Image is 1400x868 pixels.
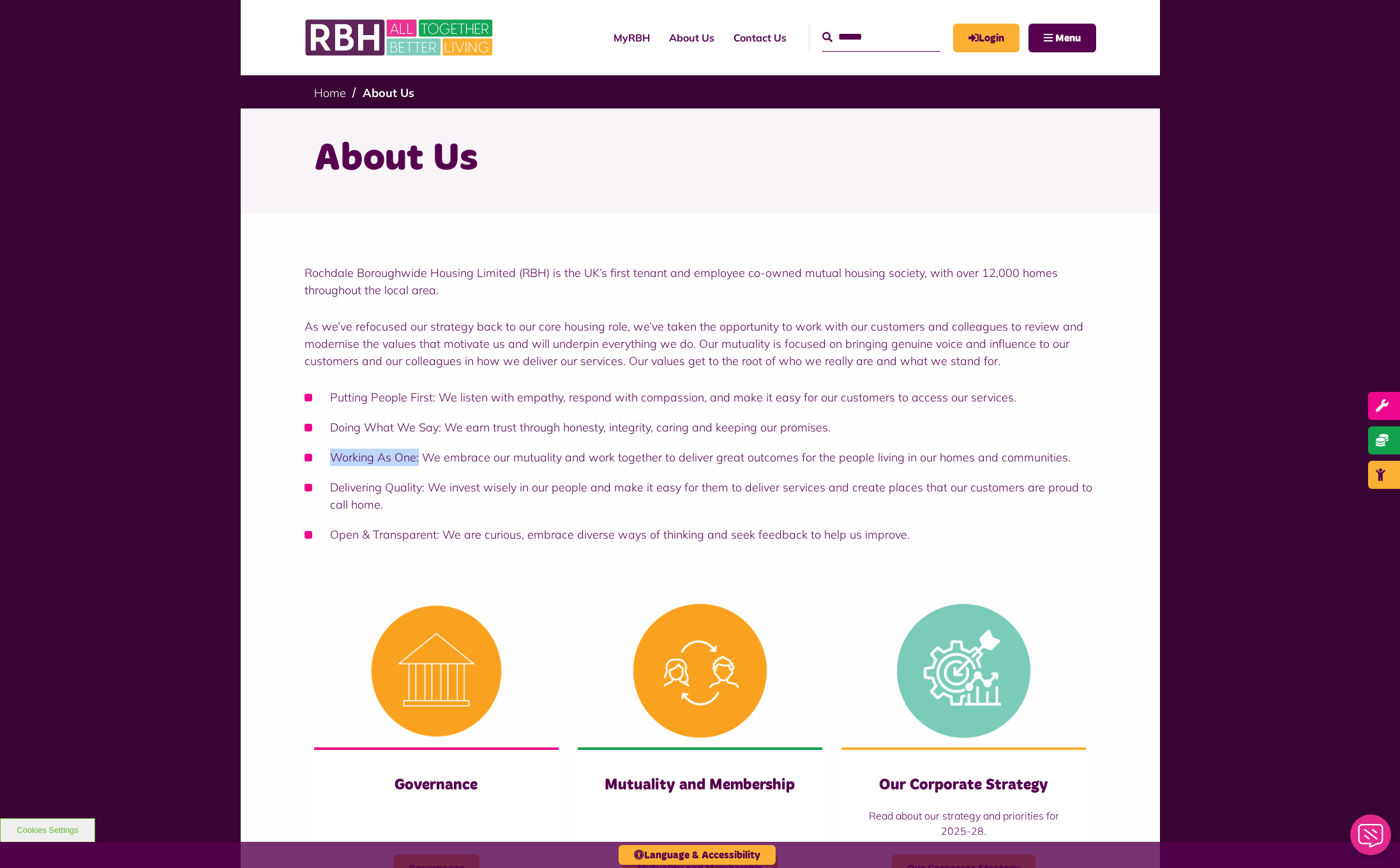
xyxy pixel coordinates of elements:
img: Governance [314,594,559,747]
a: About Us [659,20,724,55]
img: Corporate Strategy [841,594,1086,747]
span: Menu [1055,33,1081,43]
iframe: Netcall Web Assistant for live chat [1343,811,1400,868]
li: Putting People First: We listen with empathy, respond with compassion, and make it easy for our c... [305,389,1096,406]
button: Language & Accessibility [619,845,776,865]
li: Working As One: We embrace our mutuality and work together to deliver great outcomes for the peop... [305,449,1096,466]
p: As we’ve refocused our strategy back to our core housing role, we’ve taken the opportunity to wor... [305,318,1096,370]
li: Delivering Quality: We invest wisely in our people and make it easy for them to deliver services ... [305,479,1096,513]
h3: Mutuality and Membership [603,775,797,795]
button: Navigation [1028,24,1096,52]
img: RBH [305,13,496,63]
input: Search [822,24,940,51]
h3: Governance [340,775,533,795]
a: Home [314,86,346,100]
h3: Our Corporate Strategy [867,775,1060,795]
img: Mutuality [578,594,822,747]
a: MyRBH [953,24,1020,52]
li: Doing What We Say: We earn trust through honesty, integrity, caring and keeping our promises. [305,419,1096,436]
p: Read about our strategy and priorities for 2025-28. [867,808,1060,839]
li: Open & Transparent: We are curious, embrace diverse ways of thinking and seek feedback to help us... [305,526,1096,543]
a: Contact Us [724,20,796,55]
h1: About Us [314,134,1087,184]
a: MyRBH [604,20,659,55]
p: Rochdale Boroughwide Housing Limited (RBH) is the UK’s first tenant and employee co-owned mutual ... [305,264,1096,299]
a: About Us [363,86,414,100]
